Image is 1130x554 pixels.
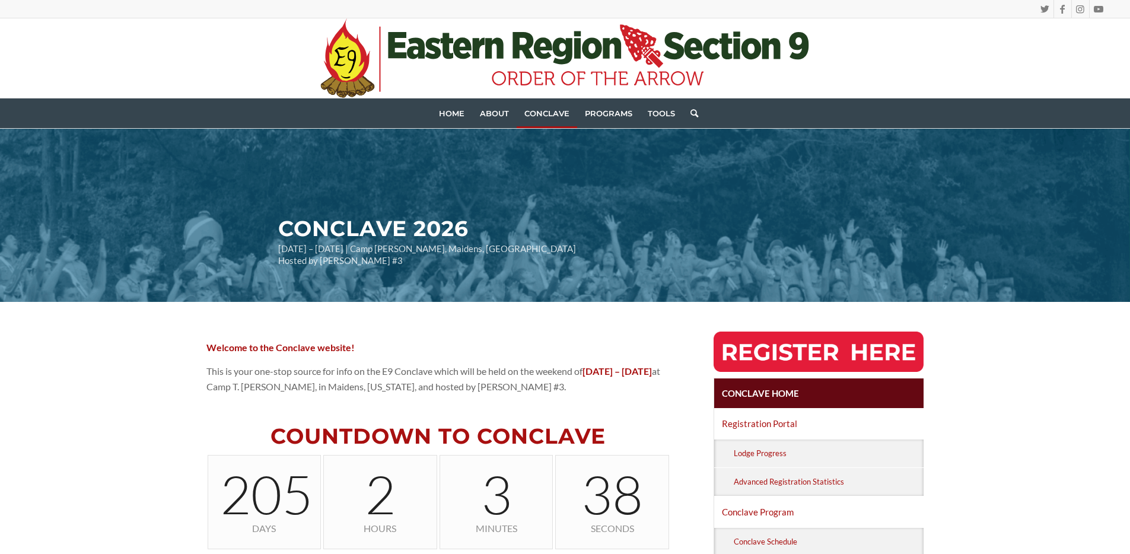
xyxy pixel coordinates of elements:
[714,378,924,408] a: Conclave Home
[582,365,652,377] strong: [DATE] – [DATE]
[480,109,509,118] span: About
[439,109,464,118] span: Home
[714,409,924,438] a: Registration Portal
[220,521,309,536] span: Days
[524,109,569,118] span: Conclave
[714,332,924,372] img: RegisterHereButton
[683,98,698,128] a: Search
[472,98,517,128] a: About
[278,243,620,266] p: [DATE] – [DATE] | Camp [PERSON_NAME], Maidens, [GEOGRAPHIC_DATA] Hosted by [PERSON_NAME] #3
[732,468,924,496] a: Advanced Registration Statistics
[206,425,670,448] h2: COUNTDOWN TO CONCLAVE
[517,98,577,128] a: Conclave
[640,98,683,128] a: Tools
[220,467,309,521] span: 205
[278,217,620,241] h2: CONCLAVE 2026
[206,342,355,353] strong: Welcome to the Conclave website!
[452,521,541,536] span: Minutes
[206,364,670,395] p: This is your one-stop source for info on the E9 Conclave which will be held on the weekend of at ...
[585,109,632,118] span: Programs
[452,467,541,521] span: 3
[568,521,657,536] span: Seconds
[714,497,924,527] a: Conclave Program
[336,467,425,521] span: 2
[732,440,924,467] a: Lodge Progress
[336,521,425,536] span: Hours
[577,98,640,128] a: Programs
[568,467,657,521] span: 38
[431,98,472,128] a: Home
[648,109,675,118] span: Tools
